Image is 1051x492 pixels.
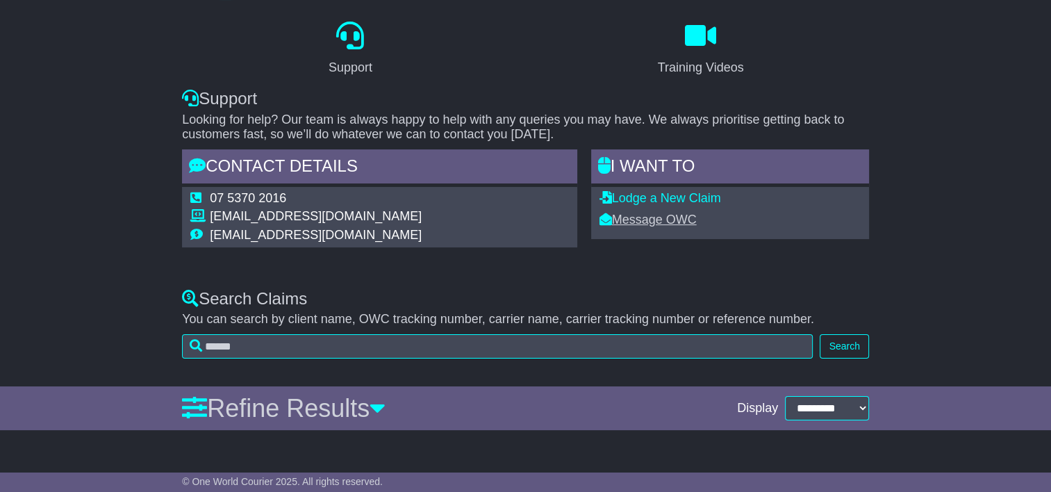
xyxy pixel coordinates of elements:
[182,89,869,109] div: Support
[210,228,422,243] td: [EMAIL_ADDRESS][DOMAIN_NAME]
[820,334,868,359] button: Search
[210,209,422,228] td: [EMAIL_ADDRESS][DOMAIN_NAME]
[210,191,422,210] td: 07 5370 2016
[329,58,372,77] div: Support
[182,113,869,142] p: Looking for help? Our team is always happy to help with any queries you may have. We always prior...
[649,17,753,82] a: Training Videos
[599,213,697,227] a: Message OWC
[658,58,744,77] div: Training Videos
[320,17,381,82] a: Support
[182,476,383,487] span: © One World Courier 2025. All rights reserved.
[182,394,386,423] a: Refine Results
[737,401,778,416] span: Display
[182,149,577,187] div: Contact Details
[591,149,869,187] div: I WANT to
[599,191,721,205] a: Lodge a New Claim
[182,289,869,309] div: Search Claims
[182,312,869,327] p: You can search by client name, OWC tracking number, carrier name, carrier tracking number or refe...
